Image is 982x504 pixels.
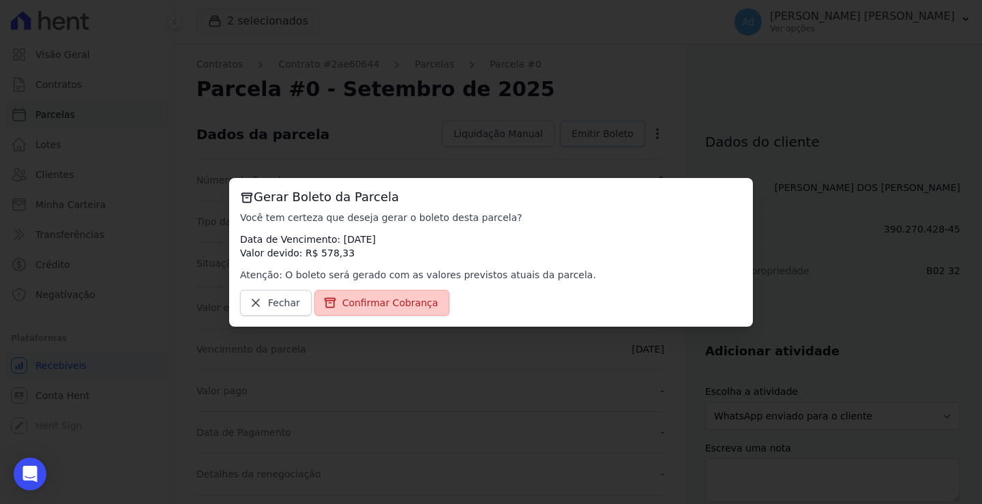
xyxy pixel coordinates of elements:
[240,211,742,224] p: Você tem certeza que deseja gerar o boleto desta parcela?
[240,233,742,260] p: Data de Vencimento: [DATE] Valor devido: R$ 578,33
[268,296,300,310] span: Fechar
[240,189,742,205] h3: Gerar Boleto da Parcela
[240,290,312,316] a: Fechar
[342,296,438,310] span: Confirmar Cobrança
[14,458,46,490] div: Open Intercom Messenger
[240,268,742,282] p: Atenção: O boleto será gerado com as valores previstos atuais da parcela.
[314,290,450,316] a: Confirmar Cobrança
